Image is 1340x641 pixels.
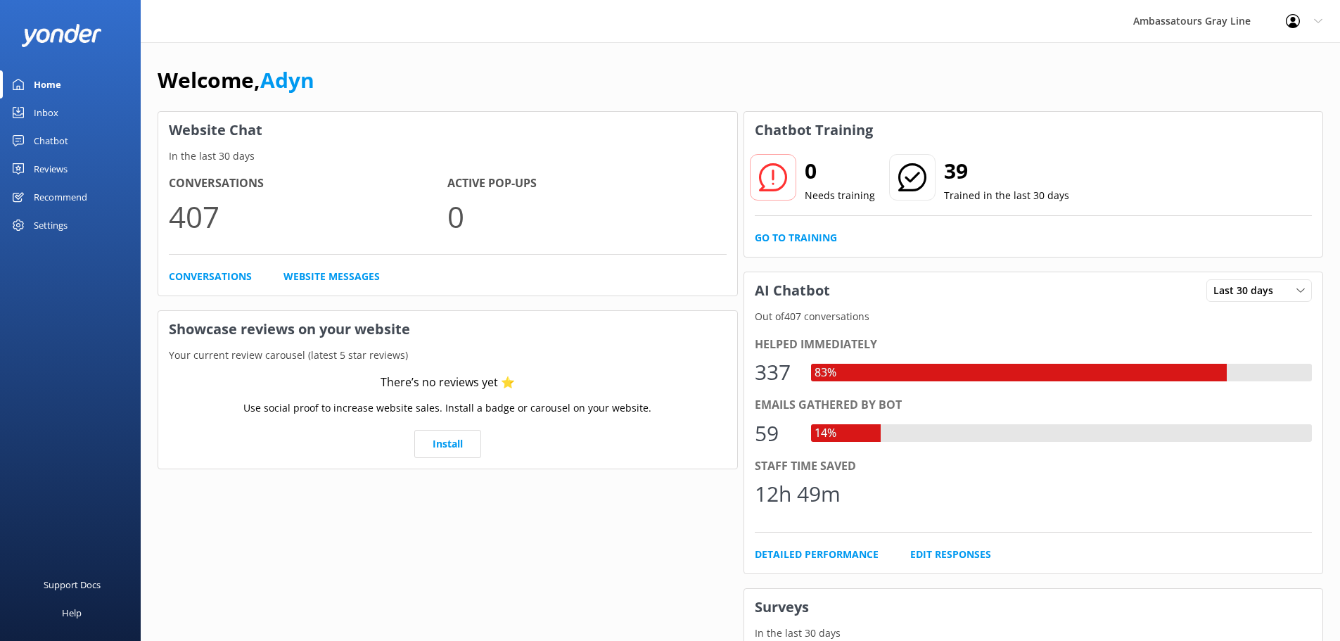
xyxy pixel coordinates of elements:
div: There’s no reviews yet ⭐ [381,374,515,392]
a: Go to Training [755,230,837,246]
p: Trained in the last 30 days [944,188,1069,203]
div: Inbox [34,99,58,127]
h3: Website Chat [158,112,737,148]
p: Use social proof to increase website sales. Install a badge or carousel on your website. [243,400,651,416]
p: Out of 407 conversations [744,309,1323,324]
img: yonder-white-logo.png [21,24,102,47]
span: Last 30 days [1213,283,1282,298]
h2: 0 [805,154,875,188]
div: Recommend [34,183,87,211]
div: Reviews [34,155,68,183]
div: Home [34,70,61,99]
div: 59 [755,417,797,450]
p: 0 [447,193,726,240]
div: Chatbot [34,127,68,155]
p: Needs training [805,188,875,203]
h4: Conversations [169,174,447,193]
div: Helped immediately [755,336,1313,354]
p: In the last 30 days [744,626,1323,641]
div: Settings [34,211,68,239]
h3: Surveys [744,589,1323,626]
div: Help [62,599,82,627]
h2: 39 [944,154,1069,188]
div: Support Docs [44,571,101,599]
h3: Chatbot Training [744,112,883,148]
h4: Active Pop-ups [447,174,726,193]
a: Adyn [260,65,314,94]
div: 83% [811,364,840,382]
a: Conversations [169,269,252,284]
h1: Welcome, [158,63,314,97]
h3: AI Chatbot [744,272,841,309]
div: 14% [811,424,840,443]
a: Edit Responses [910,547,991,562]
p: Your current review carousel (latest 5 star reviews) [158,348,737,363]
div: Staff time saved [755,457,1313,476]
a: Install [414,430,481,458]
div: 337 [755,355,797,389]
a: Website Messages [283,269,380,284]
p: 407 [169,193,447,240]
h3: Showcase reviews on your website [158,311,737,348]
p: In the last 30 days [158,148,737,164]
div: Emails gathered by bot [755,396,1313,414]
div: 12h 49m [755,477,841,511]
a: Detailed Performance [755,547,879,562]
